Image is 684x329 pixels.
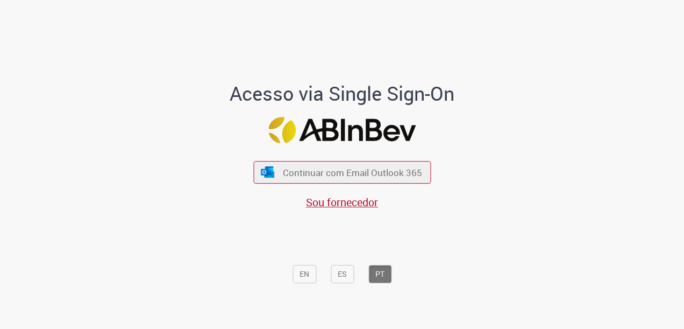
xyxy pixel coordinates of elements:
img: ícone Azure/Microsoft 360 [260,166,275,178]
button: PT [368,265,391,283]
button: ES [331,265,354,283]
span: Continuar com Email Outlook 365 [283,166,422,179]
a: Sou fornecedor [306,195,378,209]
button: ícone Azure/Microsoft 360 Continuar com Email Outlook 365 [253,162,431,184]
h1: Acesso via Single Sign-On [193,83,491,104]
img: Logo ABInBev [268,117,416,143]
button: EN [293,265,316,283]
